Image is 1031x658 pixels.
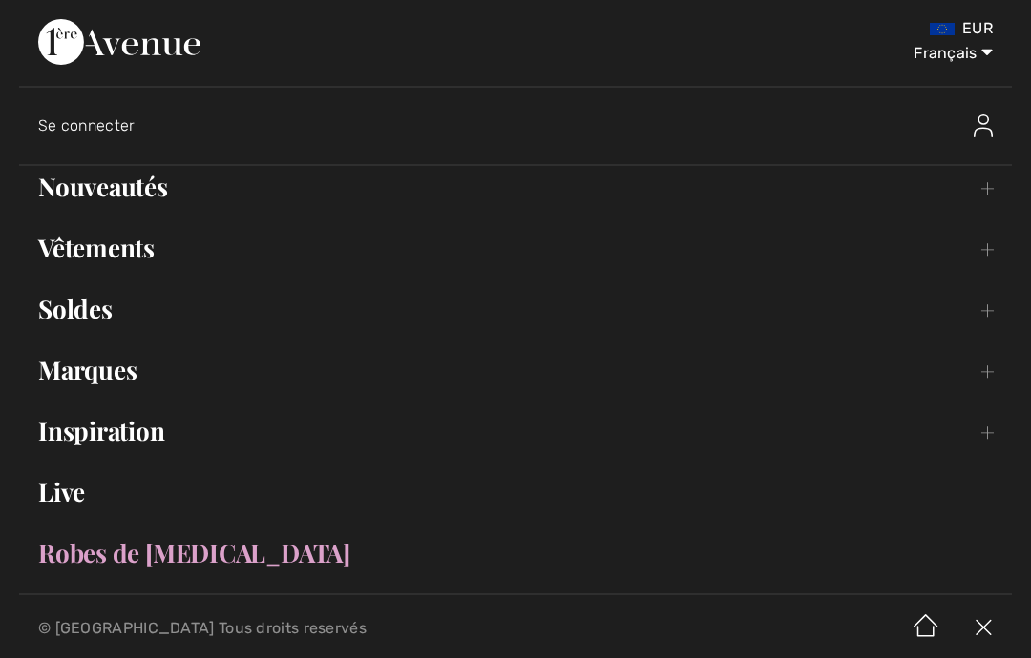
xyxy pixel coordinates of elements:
a: Nouveautés [19,166,1012,208]
a: Inspiration [19,410,1012,452]
a: Vêtements [19,227,1012,269]
a: Se connecterSe connecter [38,95,1012,156]
img: X [955,599,1012,658]
div: EUR [606,19,993,38]
img: 1ère Avenue [38,19,200,65]
a: Soldes [19,288,1012,330]
img: Accueil [897,599,955,658]
img: Se connecter [974,114,993,137]
a: Live [19,471,1012,513]
span: Se connecter [38,116,136,134]
p: © [GEOGRAPHIC_DATA] Tous droits reservés [38,622,606,635]
a: Robes de [MEDICAL_DATA] [19,532,1012,574]
a: Marques [19,349,1012,391]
